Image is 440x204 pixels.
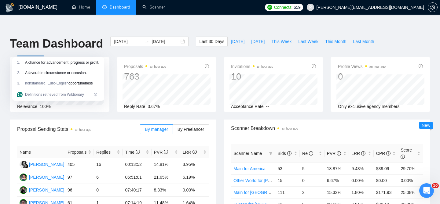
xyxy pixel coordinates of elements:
span: Last 30 Days [199,38,224,45]
th: Name [17,146,65,158]
span: dashboard [102,5,107,9]
td: 111 [275,186,300,198]
span: This Week [271,38,291,45]
button: Last Week [295,37,322,46]
span: to [144,39,149,44]
span: info-circle [386,151,391,156]
td: $39.09 [374,163,398,174]
button: setting [428,2,438,12]
span: Acceptance Rate [231,104,264,109]
td: 29.70% [398,163,423,174]
td: 5 [300,163,324,174]
a: setting [428,5,438,10]
td: 00:13:52 [123,158,151,171]
span: Relevance [17,104,37,109]
span: user [308,5,313,9]
span: info-circle [309,151,313,156]
span: Proposals [124,63,166,70]
button: Last Month [350,37,377,46]
td: 8.33% [152,184,180,197]
td: 0.00% [398,174,423,186]
td: $0.00 [374,174,398,186]
span: info-circle [136,150,140,154]
span: Connects: [274,4,292,11]
td: 0 [94,184,123,197]
span: [DATE] [231,38,244,45]
span: filter [269,152,273,155]
img: GB [20,161,27,168]
td: 53 [275,163,300,174]
span: 10 [432,183,439,188]
span: filter [268,149,274,158]
time: an hour ago [257,65,273,68]
span: info-circle [419,64,423,68]
span: Scanner Breakdown [231,124,423,132]
span: Proposal Sending Stats [17,125,140,133]
button: [DATE] [228,37,248,46]
span: info-circle [287,151,291,156]
input: Start date [114,38,142,45]
td: 1.80% [349,186,374,198]
a: GB[PERSON_NAME] [20,162,64,166]
div: 0 [338,71,386,82]
a: Main for America [233,166,266,171]
span: -- [266,104,269,109]
time: an hour ago [282,127,298,130]
span: Last Week [298,38,318,45]
a: Other World for [PERSON_NAME] [233,178,299,183]
span: Last Month [353,38,374,45]
span: 100% [40,104,51,109]
span: info-circle [337,151,341,156]
span: Reply Rate [124,104,145,109]
span: info-circle [193,150,197,154]
img: gigradar-bm.png [24,164,28,168]
button: This Month [322,37,350,46]
td: 14.81% [152,158,180,171]
span: Bids [277,151,291,156]
span: Only exclusive agency members [338,104,400,109]
div: 10 [231,71,273,82]
span: Time [125,150,140,155]
td: 07:40:17 [123,184,151,197]
th: Proposals [65,146,94,158]
img: EZ [20,186,27,194]
span: By Freelancer [178,127,204,132]
a: Main for [GEOGRAPHIC_DATA] [233,190,295,195]
td: 15 [275,174,300,186]
span: This Month [325,38,346,45]
span: By manager [145,127,168,132]
td: 96 [65,184,94,197]
span: LRR [183,150,197,155]
span: Scanner Name [233,151,262,156]
span: info-circle [312,64,316,68]
span: Proposals [68,149,87,156]
td: 6.19% [180,171,209,184]
div: [PERSON_NAME] [29,161,64,168]
span: Dashboard [110,5,130,10]
span: info-circle [164,150,168,154]
span: 659 [294,4,300,11]
span: New [422,123,430,128]
span: swap-right [144,39,149,44]
div: 763 [124,71,166,82]
td: 0 [300,174,324,186]
td: 06:51:01 [123,171,151,184]
img: logo [5,3,15,13]
span: Replies [96,149,116,156]
span: info-circle [205,64,209,68]
td: 18.87% [324,163,349,174]
a: H[PERSON_NAME] [20,174,64,179]
td: 21.65% [152,171,180,184]
span: setting [428,5,437,10]
span: [DATE] [251,38,265,45]
span: info-circle [361,151,365,156]
td: $171.93 [374,186,398,198]
div: [PERSON_NAME] [29,187,64,193]
td: 3.95% [180,158,209,171]
iframe: Intercom live chat [419,183,434,198]
td: 405 [65,158,94,171]
span: Invitations [231,63,273,70]
th: Replies [94,146,123,158]
span: info-circle [401,155,405,159]
button: Last 30 Days [196,37,228,46]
